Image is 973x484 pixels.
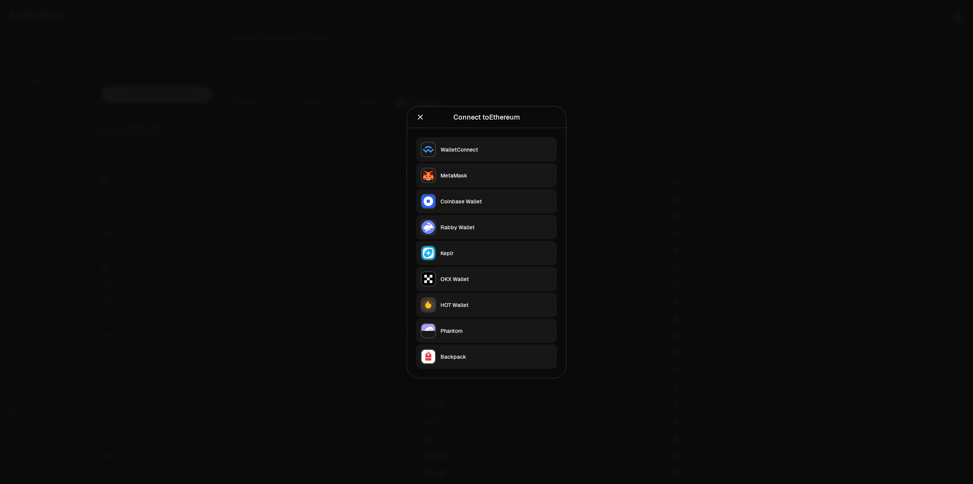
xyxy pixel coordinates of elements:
button: HOT WalletHOT Wallet [416,292,557,317]
button: PhantomPhantom [416,318,557,343]
div: HOT Wallet [440,301,552,308]
div: Backpack [440,353,552,360]
button: KeplrKeplr [416,241,557,265]
button: Close [416,112,424,122]
img: WalletConnect [421,142,435,156]
button: WalletConnectWalletConnect [416,137,557,161]
img: Keplr [421,246,435,260]
img: Backpack [421,350,435,363]
img: OKX Wallet [421,272,435,286]
button: Coinbase WalletCoinbase Wallet [416,189,557,213]
div: WalletConnect [440,145,552,153]
div: Connect to Ethereum [453,112,520,122]
div: Keplr [440,249,552,257]
div: Coinbase Wallet [440,197,552,205]
button: MetaMaskMetaMask [416,163,557,187]
button: BackpackBackpack [416,344,557,369]
img: MetaMask [421,168,435,182]
button: Rabby WalletRabby Wallet [416,215,557,239]
div: MetaMask [440,171,552,179]
img: Phantom [421,324,435,337]
img: Coinbase Wallet [421,194,435,208]
div: OKX Wallet [440,275,552,283]
button: OKX WalletOKX Wallet [416,267,557,291]
img: HOT Wallet [421,298,435,311]
div: Rabby Wallet [440,223,552,231]
img: Rabby Wallet [421,220,435,234]
div: Phantom [440,327,552,334]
